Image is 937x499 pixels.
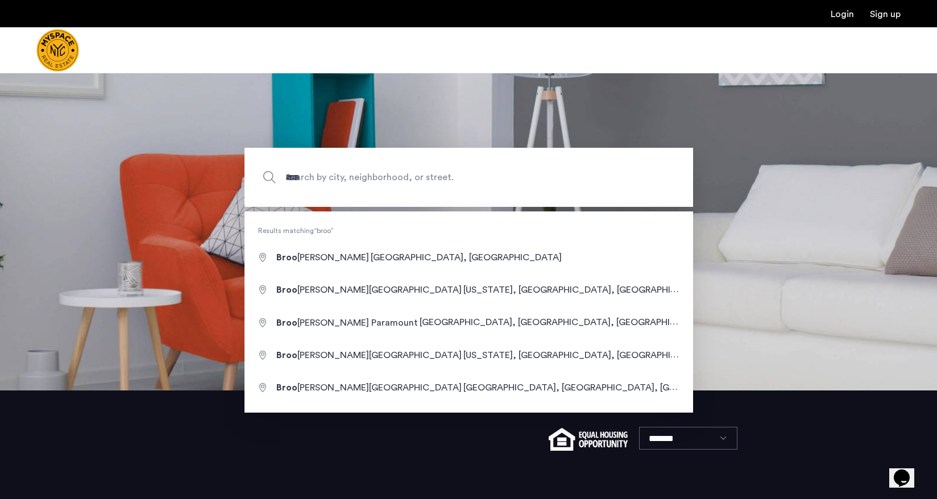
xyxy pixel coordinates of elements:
span: Broo [276,253,297,262]
span: Results matching [244,225,693,236]
a: Login [831,10,854,19]
img: equal-housing.png [549,428,628,451]
span: Broo [276,318,297,327]
span: [PERSON_NAME][GEOGRAPHIC_DATA] [276,383,463,392]
span: [GEOGRAPHIC_DATA], [GEOGRAPHIC_DATA], [GEOGRAPHIC_DATA], [GEOGRAPHIC_DATA] [420,317,807,327]
span: [PERSON_NAME][GEOGRAPHIC_DATA] [276,285,463,294]
span: [US_STATE], [GEOGRAPHIC_DATA], [GEOGRAPHIC_DATA] [463,285,710,294]
span: Broo [276,351,297,360]
span: [PERSON_NAME][GEOGRAPHIC_DATA] [276,351,463,360]
span: Search by city, neighborhood, or street. [285,170,599,185]
a: Registration [870,10,901,19]
span: [US_STATE], [GEOGRAPHIC_DATA], [GEOGRAPHIC_DATA] [463,350,710,360]
span: [PERSON_NAME] Paramount [276,318,420,327]
span: Broo [276,285,297,294]
q: broo [314,227,334,234]
iframe: chat widget [889,454,926,488]
span: [PERSON_NAME] [276,253,371,262]
input: Apartment Search [244,148,693,207]
img: logo [36,29,79,72]
span: Broo [276,383,297,392]
select: Language select [639,427,737,450]
a: Cazamio Logo [36,29,79,72]
span: [GEOGRAPHIC_DATA], [GEOGRAPHIC_DATA], [GEOGRAPHIC_DATA] [463,382,753,392]
span: [GEOGRAPHIC_DATA], [GEOGRAPHIC_DATA] [371,253,562,262]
